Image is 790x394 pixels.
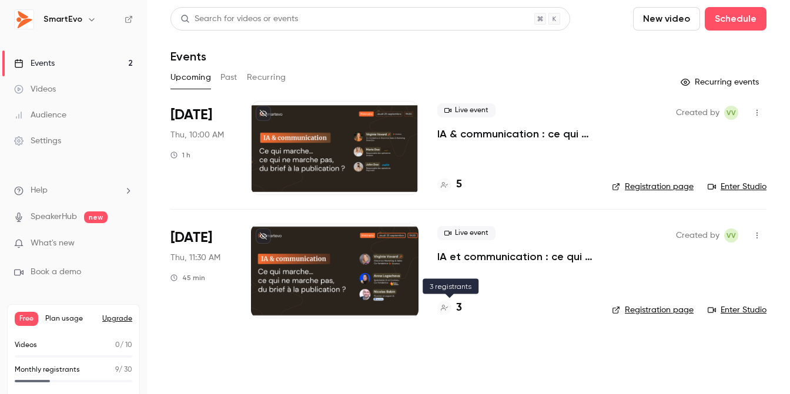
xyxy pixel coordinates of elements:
[15,312,38,326] span: Free
[170,49,206,63] h1: Events
[675,73,766,92] button: Recurring events
[180,13,298,25] div: Search for videos or events
[170,106,212,124] span: [DATE]
[15,340,37,351] p: Videos
[708,181,766,193] a: Enter Studio
[84,211,108,223] span: new
[437,103,496,117] span: Live event
[102,314,132,324] button: Upgrade
[437,250,593,264] a: IA et communication : ce qui marche, ce qui ne marche pas...du brief à la publication ?
[727,228,736,243] span: VV
[14,109,66,121] div: Audience
[612,181,694,193] a: Registration page
[170,68,211,87] button: Upcoming
[31,184,48,197] span: Help
[170,273,205,282] div: 45 min
[220,68,237,87] button: Past
[14,135,61,147] div: Settings
[45,314,95,324] span: Plan usage
[633,7,700,31] button: New video
[170,228,212,247] span: [DATE]
[170,224,232,318] div: Sep 25 Thu, 11:30 AM (Europe/Paris)
[437,177,462,193] a: 5
[15,10,34,29] img: SmartEvo
[437,127,593,141] a: IA & communication : ce qui marche, ce qui ne marche pas, du brief à la publication ?
[15,365,80,375] p: Monthly registrants
[115,340,132,351] p: / 10
[724,106,738,120] span: Virginie Vovard
[724,228,738,243] span: Virginie Vovard
[115,365,132,375] p: / 30
[14,58,55,69] div: Events
[170,252,220,264] span: Thu, 11:30 AM
[43,14,82,25] h6: SmartEvo
[456,300,462,316] h4: 3
[676,106,719,120] span: Created by
[612,304,694,316] a: Registration page
[115,366,119,373] span: 9
[247,68,286,87] button: Recurring
[170,129,224,141] span: Thu, 10:00 AM
[31,266,81,278] span: Book a demo
[676,228,719,243] span: Created by
[727,106,736,120] span: VV
[437,226,496,240] span: Live event
[14,83,56,95] div: Videos
[437,300,462,316] a: 3
[31,211,77,223] a: SpeakerHub
[170,101,232,195] div: Sep 18 Thu, 10:00 AM (Europe/Paris)
[115,342,120,349] span: 0
[456,177,462,193] h4: 5
[14,184,133,197] li: help-dropdown-opener
[708,304,766,316] a: Enter Studio
[170,150,190,160] div: 1 h
[705,7,766,31] button: Schedule
[31,237,75,250] span: What's new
